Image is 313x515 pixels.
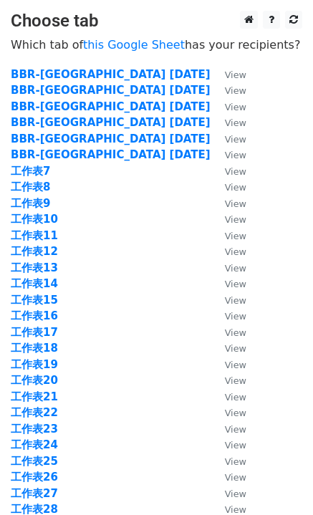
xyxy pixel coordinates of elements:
a: 工作表22 [11,406,58,419]
a: View [211,406,246,419]
a: View [211,213,246,226]
a: View [211,455,246,468]
a: this Google Sheet [83,38,185,52]
a: 工作表26 [11,471,58,483]
a: 工作表27 [11,487,58,500]
small: View [225,472,246,483]
a: BBR-[GEOGRAPHIC_DATA] [DATE] [11,100,211,113]
a: 工作表24 [11,438,58,451]
a: 工作表23 [11,423,58,435]
small: View [225,424,246,435]
small: View [225,343,246,354]
a: View [211,197,246,210]
small: View [225,198,246,209]
small: View [225,85,246,96]
a: 工作表14 [11,277,58,290]
small: View [225,214,246,225]
a: View [211,116,246,129]
a: View [211,68,246,81]
a: BBR-[GEOGRAPHIC_DATA] [DATE] [11,84,211,97]
small: View [225,279,246,289]
a: 工作表15 [11,294,58,307]
small: View [225,456,246,467]
a: BBR-[GEOGRAPHIC_DATA] [DATE] [11,148,211,161]
a: View [211,181,246,193]
a: 工作表18 [11,342,58,355]
a: 工作表25 [11,455,58,468]
a: View [211,326,246,339]
a: 工作表17 [11,326,58,339]
a: View [211,390,246,403]
a: BBR-[GEOGRAPHIC_DATA] [DATE] [11,133,211,145]
a: 工作表13 [11,261,58,274]
small: View [225,360,246,370]
small: View [225,375,246,386]
small: View [225,182,246,193]
a: View [211,471,246,483]
a: View [211,294,246,307]
small: View [225,311,246,322]
a: 工作表8 [11,181,50,193]
a: View [211,245,246,258]
a: 工作表10 [11,213,58,226]
a: View [211,358,246,371]
small: View [225,488,246,499]
a: 工作表20 [11,374,58,387]
a: 工作表7 [11,165,50,178]
small: View [225,327,246,338]
h3: Choose tab [11,11,302,32]
strong: BBR-[GEOGRAPHIC_DATA] [DATE] [11,68,211,81]
a: View [211,261,246,274]
p: Which tab of has your recipients? [11,37,302,52]
a: 工作表21 [11,390,58,403]
small: View [225,102,246,112]
a: View [211,229,246,242]
a: 工作表16 [11,309,58,322]
a: 工作表19 [11,358,58,371]
a: View [211,374,246,387]
small: View [225,69,246,80]
a: View [211,309,246,322]
small: View [225,408,246,418]
small: View [225,231,246,241]
small: View [225,263,246,274]
a: BBR-[GEOGRAPHIC_DATA] [DATE] [11,116,211,129]
a: 工作表12 [11,245,58,258]
a: View [211,100,246,113]
a: 工作表9 [11,197,50,210]
a: 工作表11 [11,229,58,242]
a: View [211,148,246,161]
small: View [225,440,246,451]
a: View [211,438,246,451]
a: View [211,277,246,290]
small: View [225,117,246,128]
small: View [225,246,246,257]
small: View [225,295,246,306]
a: View [211,342,246,355]
a: View [211,84,246,97]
